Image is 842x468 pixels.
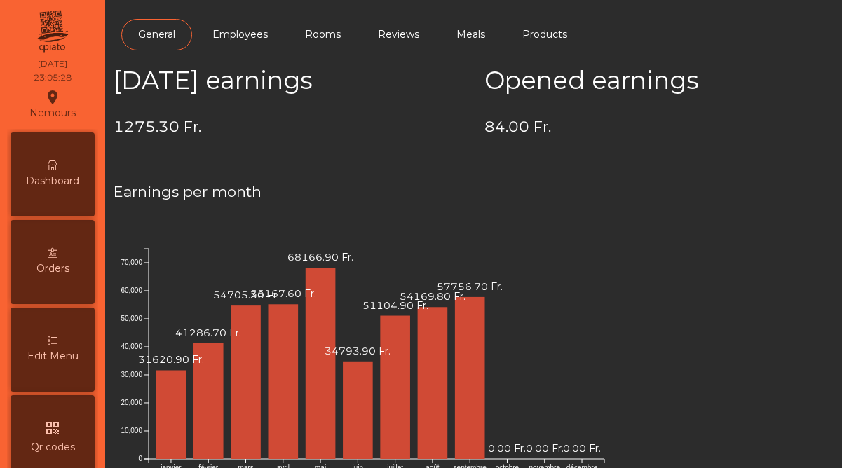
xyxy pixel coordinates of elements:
[138,353,204,366] text: 31620.90 Fr.
[484,116,834,137] h4: 84.00 Fr.
[35,7,69,56] img: qpiato
[563,442,601,455] text: 0.00 Fr.
[121,259,142,266] text: 70,000
[400,290,466,303] text: 54169.80 Fr.
[437,280,503,293] text: 57756.70 Fr.
[440,19,502,50] a: Meals
[196,19,285,50] a: Employees
[44,420,61,436] i: qr_code
[361,19,436,50] a: Reviews
[34,71,72,84] div: 23:05:28
[44,89,61,106] i: location_on
[121,427,142,434] text: 10,000
[114,116,463,137] h4: 1275.30 Fr.
[121,343,142,350] text: 40,000
[138,455,142,462] text: 0
[213,289,279,301] text: 54705.30 Fr.
[31,440,75,455] span: Qr codes
[121,315,142,322] text: 50,000
[175,326,241,339] text: 41286.70 Fr.
[288,19,358,50] a: Rooms
[121,371,142,378] text: 30,000
[121,399,142,406] text: 20,000
[121,287,142,294] text: 60,000
[27,349,79,364] span: Edit Menu
[121,19,192,50] a: General
[36,261,69,276] span: Orders
[488,442,526,455] text: 0.00 Fr.
[484,66,834,95] h2: Opened earnings
[287,251,353,263] text: 68166.90 Fr.
[526,442,564,455] text: 0.00 Fr.
[114,181,834,202] h4: Earnings per month
[29,87,76,122] div: Nemours
[26,174,79,188] span: Dashboard
[250,287,316,300] text: 55167.60 Fr.
[38,57,67,70] div: [DATE]
[114,66,463,95] h2: [DATE] earnings
[362,298,428,311] text: 51104.90 Fr.
[325,345,391,357] text: 34793.90 Fr.
[505,19,584,50] a: Products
